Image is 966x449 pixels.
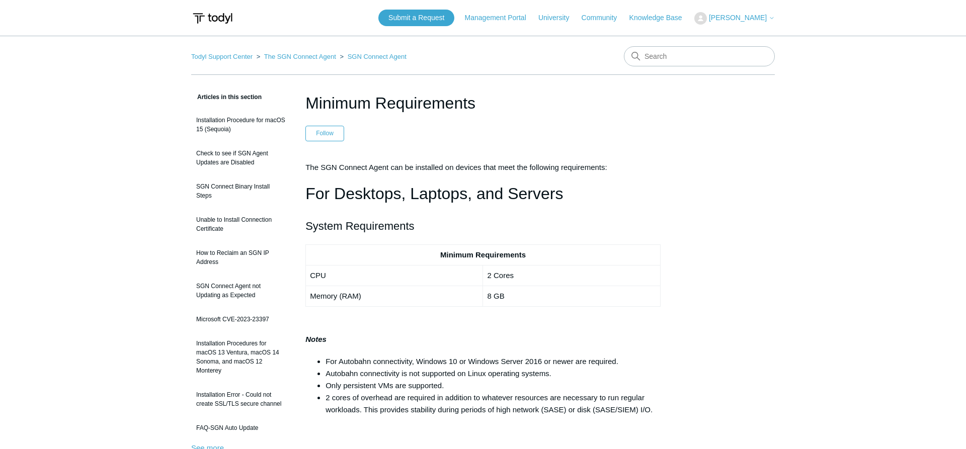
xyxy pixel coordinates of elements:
[305,91,661,115] h1: Minimum Requirements
[191,418,290,437] a: FAQ-SGN Auto Update
[348,53,407,60] a: SGN Connect Agent
[483,265,660,286] td: 2 Cores
[191,177,290,205] a: SGN Connect Binary Install Steps
[305,126,344,141] button: Follow Article
[191,144,290,172] a: Check to see if SGN Agent Updates are Disabled
[191,94,262,101] span: Articles in this section
[306,265,483,286] td: CPU
[191,9,234,28] img: Todyl Support Center Help Center home page
[378,10,454,26] a: Submit a Request
[191,210,290,238] a: Unable to Install Connection Certificate
[440,250,526,259] strong: Minimum Requirements
[624,46,775,66] input: Search
[191,53,255,60] li: Todyl Support Center
[326,355,661,368] li: For Autobahn connectivity, Windows 10 or Windows Server 2016 or newer are required.
[694,12,775,25] button: [PERSON_NAME]
[306,286,483,306] td: Memory (RAM)
[338,53,406,60] li: SGN Connect Agent
[483,286,660,306] td: 8 GB
[629,13,692,23] a: Knowledge Base
[191,385,290,413] a: Installation Error - Could not create SSL/TLS secure channel
[538,13,579,23] a: University
[264,53,336,60] a: The SGN Connect Agent
[326,368,661,380] li: Autobahn connectivity is not supported on Linux operating systems.
[305,335,327,343] strong: Notes
[191,310,290,329] a: Microsoft CVE-2023-23397
[305,185,563,203] span: For Desktops, Laptops, and Servers
[305,163,607,171] span: The SGN Connect Agent can be installed on devices that meet the following requirements:
[191,334,290,380] a: Installation Procedures for macOS 13 Ventura, macOS 14 Sonoma, and macOS 12 Monterey
[326,380,661,392] li: Only persistent VMs are supported.
[709,14,767,22] span: [PERSON_NAME]
[305,220,414,232] span: System Requirements
[582,13,627,23] a: Community
[191,53,253,60] a: Todyl Support Center
[326,392,661,416] li: 2 cores of overhead are required in addition to whatever resources are necessary to run regular w...
[465,13,536,23] a: Management Portal
[191,277,290,305] a: SGN Connect Agent not Updating as Expected
[255,53,338,60] li: The SGN Connect Agent
[191,111,290,139] a: Installation Procedure for macOS 15 (Sequoia)
[191,243,290,272] a: How to Reclaim an SGN IP Address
